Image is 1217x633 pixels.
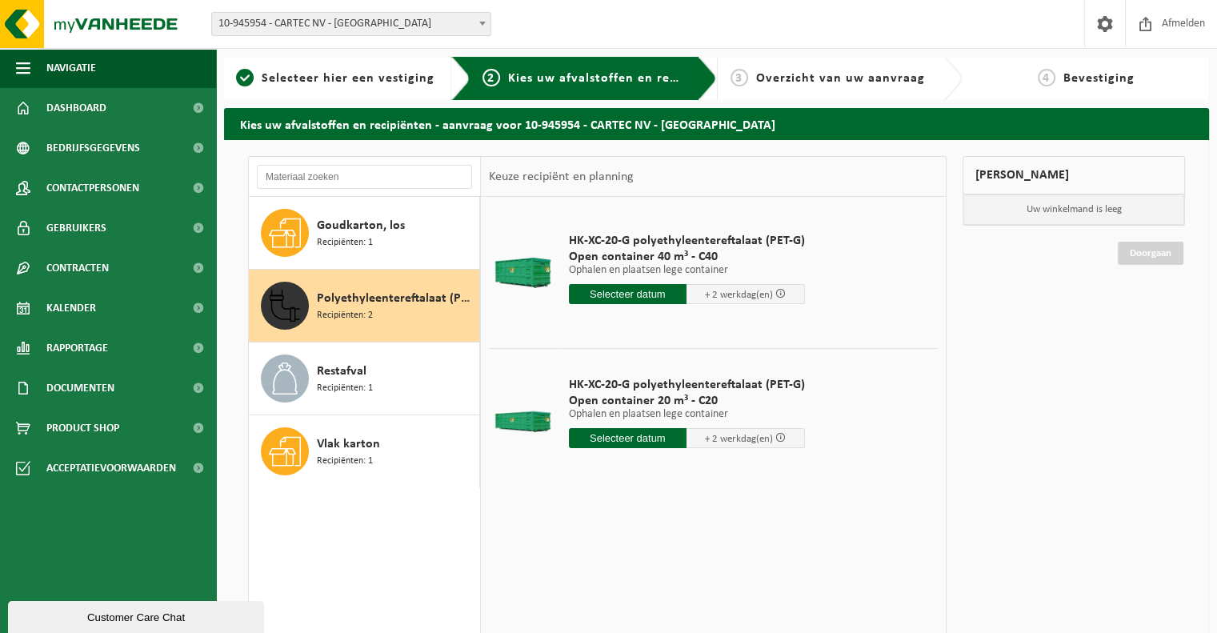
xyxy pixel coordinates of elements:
[569,284,687,304] input: Selecteer datum
[705,434,773,444] span: + 2 werkdag(en)
[569,233,805,249] span: HK-XC-20-G polyethyleentereftalaat (PET-G)
[46,408,119,448] span: Product Shop
[46,168,139,208] span: Contactpersonen
[317,454,373,469] span: Recipiënten: 1
[1038,69,1055,86] span: 4
[46,328,108,368] span: Rapportage
[317,308,373,323] span: Recipiënten: 2
[731,69,748,86] span: 3
[317,235,373,250] span: Recipiënten: 1
[46,88,106,128] span: Dashboard
[1118,242,1183,265] a: Doorgaan
[481,157,641,197] div: Keuze recipiënt en planning
[317,362,366,381] span: Restafval
[46,208,106,248] span: Gebruikers
[236,69,254,86] span: 1
[569,377,805,393] span: HK-XC-20-G polyethyleentereftalaat (PET-G)
[569,428,687,448] input: Selecteer datum
[8,598,267,633] iframe: chat widget
[508,72,728,85] span: Kies uw afvalstoffen en recipiënten
[46,368,114,408] span: Documenten
[249,270,480,343] button: Polyethyleentereftalaat (PET-G) Recipiënten: 2
[705,290,773,300] span: + 2 werkdag(en)
[212,13,490,35] span: 10-945954 - CARTEC NV - VLEZENBEEK
[262,72,434,85] span: Selecteer hier een vestiging
[46,248,109,288] span: Contracten
[249,197,480,270] button: Goudkarton, los Recipiënten: 1
[756,72,925,85] span: Overzicht van uw aanvraag
[569,265,805,276] p: Ophalen en plaatsen lege container
[1063,72,1135,85] span: Bevestiging
[46,448,176,488] span: Acceptatievoorwaarden
[46,128,140,168] span: Bedrijfsgegevens
[211,12,491,36] span: 10-945954 - CARTEC NV - VLEZENBEEK
[317,381,373,396] span: Recipiënten: 1
[317,289,475,308] span: Polyethyleentereftalaat (PET-G)
[963,156,1185,194] div: [PERSON_NAME]
[232,69,438,88] a: 1Selecteer hier een vestiging
[46,48,96,88] span: Navigatie
[249,343,480,415] button: Restafval Recipiënten: 1
[257,165,472,189] input: Materiaal zoeken
[317,435,380,454] span: Vlak karton
[963,194,1184,225] p: Uw winkelmand is leeg
[569,249,805,265] span: Open container 40 m³ - C40
[249,415,480,487] button: Vlak karton Recipiënten: 1
[317,216,405,235] span: Goudkarton, los
[482,69,500,86] span: 2
[46,288,96,328] span: Kalender
[569,409,805,420] p: Ophalen en plaatsen lege container
[224,108,1209,139] h2: Kies uw afvalstoffen en recipiënten - aanvraag voor 10-945954 - CARTEC NV - [GEOGRAPHIC_DATA]
[569,393,805,409] span: Open container 20 m³ - C20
